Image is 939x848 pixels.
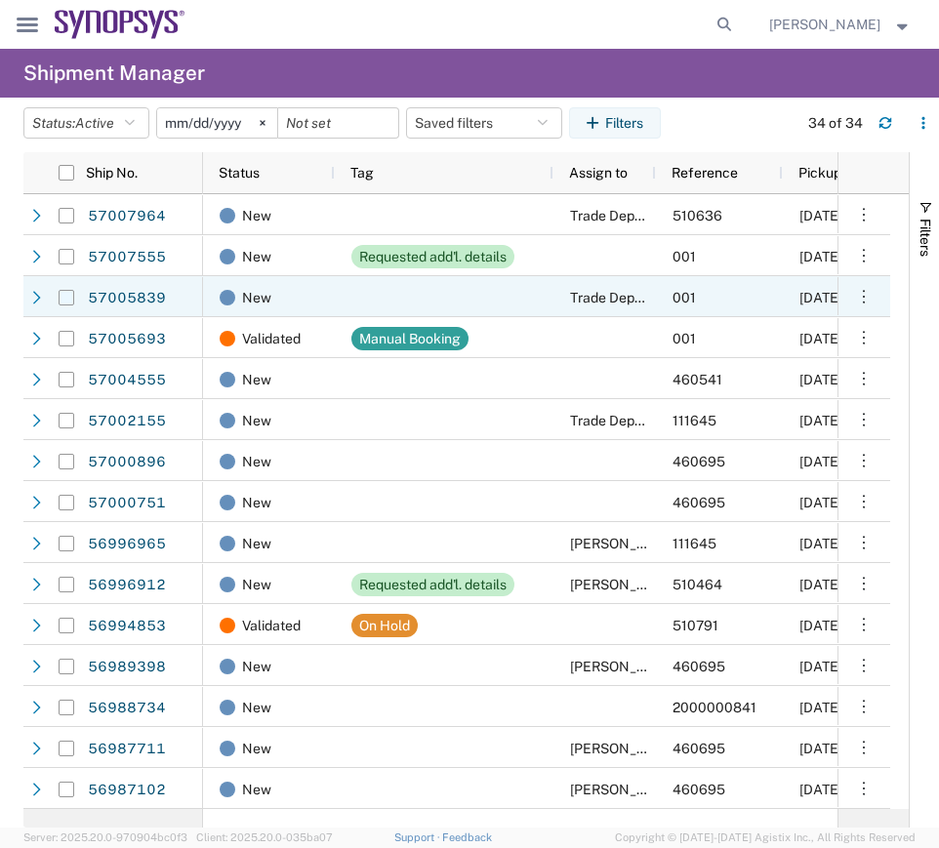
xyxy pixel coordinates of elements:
span: New [242,769,271,810]
span: 10/02/2025 [799,536,842,551]
div: Requested add'l. details [359,245,507,268]
a: 56988734 [87,693,167,724]
span: Trade Department [570,413,684,428]
span: Rafael Chacon [570,536,681,551]
span: Rafael Chacon [570,782,681,797]
div: 34 of 34 [808,113,863,134]
a: 57005839 [87,283,167,314]
span: Status [219,165,260,181]
span: Pickup date [798,165,873,181]
span: Ship No. [86,165,138,181]
span: Trade Department [570,290,684,305]
span: 001 [673,331,696,346]
span: New [242,564,271,605]
a: 56987711 [87,734,167,765]
span: New [242,195,271,236]
span: Active [75,115,114,131]
span: 10/02/2025 [799,577,842,592]
span: 10/01/2025 [799,454,842,469]
button: Saved filters [406,107,562,139]
span: 510464 [673,577,722,592]
span: 10/02/2025 [799,782,842,797]
span: New [242,441,271,482]
span: Trade Department [570,208,684,223]
span: Reference [672,165,738,181]
span: Rafael Chacon [570,659,681,674]
span: New [242,523,271,564]
a: 57002155 [87,406,167,437]
a: 57004555 [87,365,167,396]
button: [PERSON_NAME] [768,13,913,36]
button: Filters [569,107,661,139]
a: Support [394,831,443,843]
span: 460541 [673,372,722,387]
span: New [242,646,271,687]
div: Requested add'l. details [359,573,507,596]
span: 10/02/2025 [799,331,842,346]
span: 10/02/2025 [799,372,842,387]
span: 10/03/2025 [799,413,842,428]
span: Client: 2025.20.0-035ba07 [196,831,333,843]
input: Not set [157,108,277,138]
span: 510636 [673,208,722,223]
span: 460695 [673,741,725,756]
a: 57007964 [87,201,167,232]
span: Validated [242,318,301,359]
input: Not set [278,108,398,138]
div: On Hold [359,614,410,637]
a: 57000751 [87,488,167,519]
span: Assign to [569,165,628,181]
span: 460695 [673,454,725,469]
span: 460695 [673,782,725,797]
span: Copyright © [DATE]-[DATE] Agistix Inc., All Rights Reserved [615,829,916,846]
span: New [242,687,271,728]
span: 460695 [673,495,725,510]
span: 2000000841 [673,700,756,715]
span: 001 [673,249,696,264]
span: 10/01/2025 [799,700,842,715]
span: Server: 2025.20.0-970904bc0f3 [23,831,187,843]
span: 10/02/2025 [799,659,842,674]
a: Feedback [442,831,492,843]
span: New [242,236,271,277]
span: New [242,400,271,441]
a: 57000896 [87,447,167,478]
a: 56996965 [87,529,167,560]
span: Filters [918,219,933,257]
span: 10/03/2025 [799,618,842,633]
span: 10/02/2025 [799,208,842,223]
span: 10/02/2025 [799,741,842,756]
span: 510791 [673,618,718,633]
span: 111645 [673,413,716,428]
span: 111645 [673,536,716,551]
img: logo [55,10,185,39]
span: New [242,728,271,769]
span: Rafael Chacon [570,741,681,756]
span: 10/02/2025 [799,290,842,305]
span: Tag [350,165,374,181]
span: 10/01/2025 [799,495,842,510]
span: 10/02/2025 [799,249,842,264]
span: 460695 [673,659,725,674]
span: New [242,482,271,523]
button: Status:Active [23,107,149,139]
a: 56994853 [87,611,167,642]
a: 56989398 [87,652,167,683]
a: 57005693 [87,324,167,355]
div: Manual Booking [359,327,461,350]
h4: Shipment Manager [23,49,205,98]
span: 001 [673,290,696,305]
span: Caleb Jackson [769,14,880,35]
a: 56996912 [87,570,167,601]
span: New [242,359,271,400]
a: 56987102 [87,775,167,806]
a: 57007555 [87,242,167,273]
span: Validated [242,605,301,646]
span: New [242,277,271,318]
span: Rachelle Varela [570,577,681,592]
